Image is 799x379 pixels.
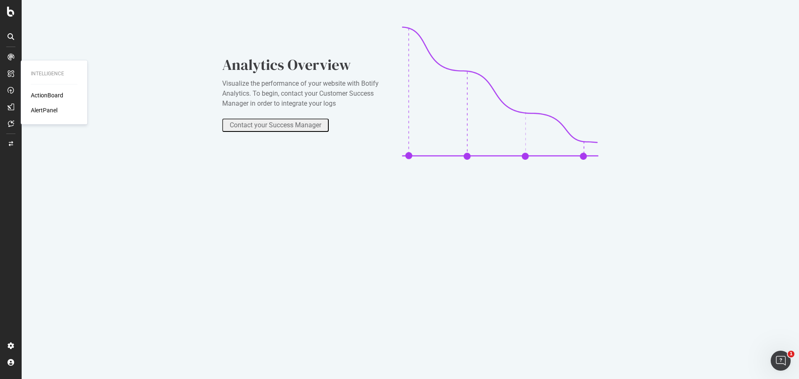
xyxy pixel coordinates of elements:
[222,54,389,75] div: Analytics Overview
[402,27,598,160] img: CaL_T18e.png
[31,91,63,99] a: ActionBoard
[31,70,77,77] div: Intelligence
[222,79,389,109] div: Visualize the performance of your website with Botify Analytics. To begin, contact your Customer ...
[230,120,321,130] div: Contact your Success Manager
[31,106,57,114] a: AlertPanel
[222,119,329,132] button: Contact your Success Manager
[788,351,794,357] span: 1
[771,351,791,371] iframe: Intercom live chat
